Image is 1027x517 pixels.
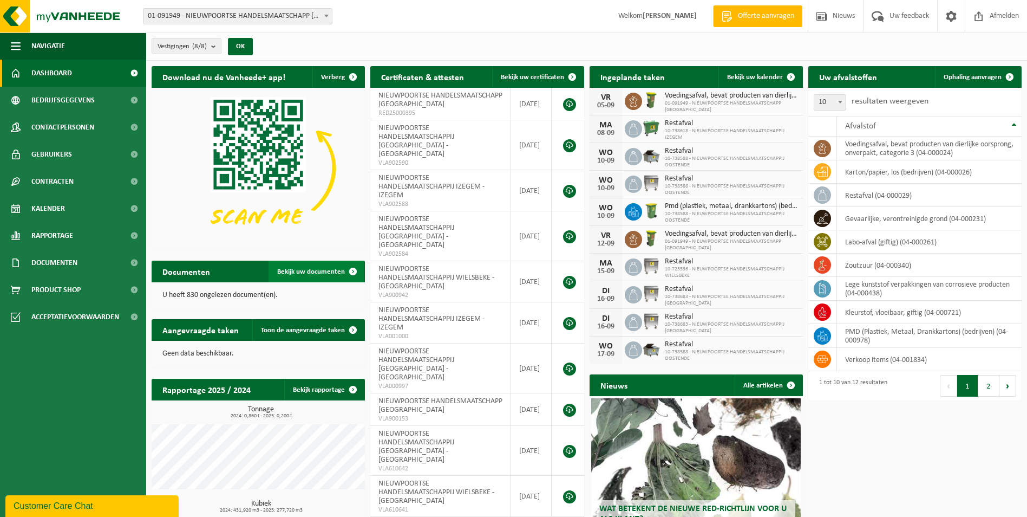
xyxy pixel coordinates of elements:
span: 01-091949 - NIEUWPOORTSE HANDELSMAATSCHAPP [GEOGRAPHIC_DATA] [665,100,797,113]
span: NIEUWPOORTSE HANDELSMAATSCHAPPIJ IZEGEM - IZEGEM [378,306,485,332]
td: [DATE] [511,88,552,120]
span: 10-738683 - NIEUWPOORTSE HANDELSMAATSCHAPPIJ [GEOGRAPHIC_DATA] [665,321,797,334]
div: VR [595,93,617,102]
span: Pmd (plastiek, metaal, drankkartons) (bedrijven) [665,202,797,211]
span: 10-738588 - NIEUWPOORTSE HANDELSMAATSCHAPPIJ OOSTENDE [665,211,797,224]
span: NIEUWPOORTSE HANDELSMAATSCHAPPIJ [GEOGRAPHIC_DATA] - [GEOGRAPHIC_DATA] [378,124,454,158]
button: Vestigingen(8/8) [152,38,221,54]
span: Vestigingen [158,38,207,55]
span: NIEUWPOORTSE HANDELSMAATSCHAPPIJ WIELSBEKE - [GEOGRAPHIC_DATA] [378,480,494,505]
span: NIEUWPOORTSE HANDELSMAATSCHAPPIJ [GEOGRAPHIC_DATA] - [GEOGRAPHIC_DATA] [378,347,454,382]
p: U heeft 830 ongelezen document(en). [162,292,354,299]
td: verkoop items (04-001834) [837,348,1022,371]
p: Geen data beschikbaar. [162,350,354,358]
span: NIEUWPOORTSE HANDELSMAATSCHAPP [GEOGRAPHIC_DATA] [378,92,502,108]
span: Restafval [665,313,797,321]
span: NIEUWPOORTSE HANDELSMAATSCHAPPIJ [GEOGRAPHIC_DATA] - [GEOGRAPHIC_DATA] [378,215,454,249]
span: VLA902584 [378,250,502,258]
span: Voedingsafval, bevat producten van dierlijke oorsprong, onverpakt, categorie 3 [665,230,797,238]
span: Dashboard [31,60,72,87]
span: 01-091949 - NIEUWPOORTSE HANDELSMAATSCHAPP NIEUWPOORT - NIEUWPOORT [143,9,332,24]
td: lege kunststof verpakkingen van corrosieve producten (04-000438) [837,277,1022,301]
img: WB-0060-HPE-GN-50 [642,91,660,109]
div: 05-09 [595,102,617,109]
span: Ophaling aanvragen [944,74,1002,81]
span: 10-738683 - NIEUWPOORTSE HANDELSMAATSCHAPPIJ [GEOGRAPHIC_DATA] [665,294,797,307]
img: WB-0240-HPE-GN-50 [642,202,660,220]
h2: Aangevraagde taken [152,319,250,340]
button: Verberg [312,66,364,88]
span: Bekijk uw certificaten [501,74,564,81]
h2: Nieuws [590,374,638,396]
a: Bekijk rapportage [284,379,364,400]
td: gevaarlijke, verontreinigde grond (04-000231) [837,207,1022,230]
span: Documenten [31,249,77,276]
div: WO [595,204,617,212]
span: 2024: 0,860 t - 2025: 0,200 t [157,413,365,419]
td: labo-afval (giftig) (04-000261) [837,230,1022,254]
span: Acceptatievoorwaarden [31,303,119,331]
img: WB-0060-HPE-GN-50 [642,229,660,248]
span: Restafval [665,147,797,156]
td: [DATE] [511,393,552,426]
span: NIEUWPOORTSE HANDELSMAATSCHAPPIJ WIELSBEKE - [GEOGRAPHIC_DATA] [378,265,494,290]
img: WB-5000-GAL-GY-01 [642,340,660,358]
div: VR [595,231,617,240]
span: 01-091949 - NIEUWPOORTSE HANDELSMAATSCHAPP [GEOGRAPHIC_DATA] [665,238,797,251]
td: [DATE] [511,344,552,393]
count: (8/8) [192,43,207,50]
td: zoutzuur (04-000340) [837,254,1022,277]
h3: Kubiek [157,500,365,513]
span: Contactpersonen [31,114,94,141]
span: VLA610641 [378,506,502,514]
td: [DATE] [511,170,552,211]
span: Contracten [31,168,74,195]
div: 1 tot 10 van 12 resultaten [814,374,887,398]
td: karton/papier, los (bedrijven) (04-000026) [837,160,1022,184]
span: VLA000997 [378,382,502,391]
span: Restafval [665,119,797,128]
div: 10-09 [595,185,617,192]
span: 10-738618 - NIEUWPOORTSE HANDELSMAATSCHAPPIJ IZEGEM [665,128,797,141]
td: [DATE] [511,261,552,302]
a: Ophaling aanvragen [935,66,1021,88]
div: 10-09 [595,157,617,165]
span: Toon de aangevraagde taken [261,327,345,334]
button: 2 [978,375,999,397]
span: 10 [814,95,846,110]
span: 10-738588 - NIEUWPOORTSE HANDELSMAATSCHAPPIJ OOSTENDE [665,349,797,362]
td: [DATE] [511,426,552,476]
td: [DATE] [511,120,552,170]
td: [DATE] [511,476,552,517]
span: NIEUWPOORTSE HANDELSMAATSCHAPPIJ IZEGEM - IZEGEM [378,174,485,199]
span: Product Shop [31,276,81,303]
button: 1 [957,375,978,397]
a: Bekijk uw kalender [718,66,802,88]
span: NIEUWPOORTSE HANDELSMAATSCHAPPIJ [GEOGRAPHIC_DATA] - [GEOGRAPHIC_DATA] [378,430,454,464]
span: VLA610642 [378,464,502,473]
span: VLA902590 [378,159,502,167]
span: 01-091949 - NIEUWPOORTSE HANDELSMAATSCHAPP NIEUWPOORT - NIEUWPOORT [143,8,332,24]
span: RED25000395 [378,109,502,118]
span: 10-723536 - NIEUWPOORTSE HANDELSMAATSCHAPPIJ WIELSBEKE [665,266,797,279]
h2: Rapportage 2025 / 2024 [152,379,261,400]
div: DI [595,314,617,323]
div: WO [595,148,617,157]
div: 17-09 [595,351,617,358]
div: 15-09 [595,268,617,275]
h2: Ingeplande taken [590,66,676,87]
td: voedingsafval, bevat producten van dierlijke oorsprong, onverpakt, categorie 3 (04-000024) [837,137,1022,160]
span: Verberg [321,74,345,81]
div: MA [595,121,617,130]
span: Kalender [31,195,65,222]
img: WB-0660-HPE-GN-01 [642,119,660,137]
img: WB-1100-GAL-GY-02 [642,312,660,331]
span: Restafval [665,340,797,349]
span: VLA902588 [378,200,502,209]
span: Rapportage [31,222,73,249]
span: 2024: 431,920 m3 - 2025: 277,720 m3 [157,508,365,513]
h3: Tonnage [157,406,365,419]
span: Restafval [665,175,797,183]
div: 16-09 [595,323,617,331]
